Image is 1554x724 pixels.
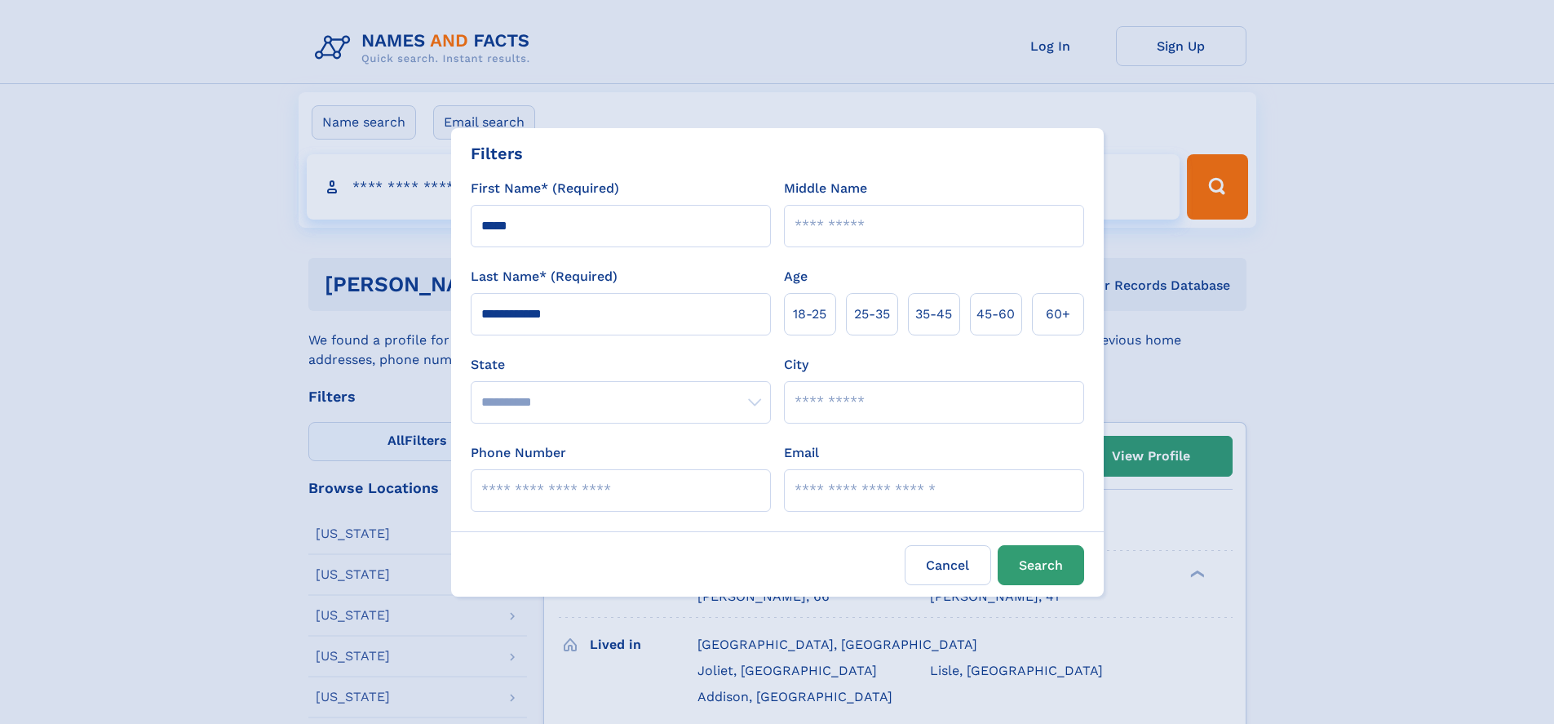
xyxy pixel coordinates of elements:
[784,355,808,375] label: City
[915,304,952,324] span: 35‑45
[793,304,826,324] span: 18‑25
[784,179,867,198] label: Middle Name
[471,443,566,463] label: Phone Number
[1046,304,1070,324] span: 60+
[471,267,618,286] label: Last Name* (Required)
[471,179,619,198] label: First Name* (Required)
[905,545,991,585] label: Cancel
[976,304,1015,324] span: 45‑60
[998,545,1084,585] button: Search
[784,443,819,463] label: Email
[471,141,523,166] div: Filters
[471,355,771,375] label: State
[784,267,808,286] label: Age
[854,304,890,324] span: 25‑35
